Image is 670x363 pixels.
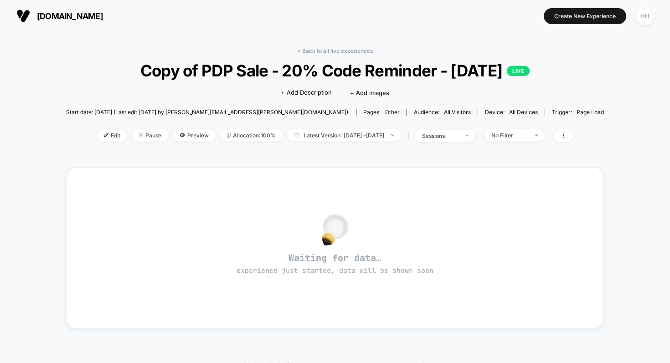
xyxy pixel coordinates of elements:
span: Copy of PDP Sale - 20% Code Reminder - [DATE] [93,61,577,80]
span: Edit [97,129,127,141]
img: end [391,134,394,136]
a: < Back to all live experiences [297,47,373,54]
button: [DOMAIN_NAME] [14,9,106,23]
span: [DOMAIN_NAME] [37,11,103,21]
span: + Add Description [281,88,332,97]
div: Trigger: [552,109,604,116]
span: | [406,129,415,142]
img: end [465,135,469,136]
button: HH [633,7,656,25]
img: edit [104,133,108,137]
span: Page Load [577,109,604,116]
img: no_data [322,214,348,246]
span: all devices [509,109,538,116]
div: sessions [422,132,459,139]
span: Allocation: 100% [220,129,283,141]
img: end [535,134,538,136]
span: Pause [132,129,168,141]
span: All Visitors [444,109,471,116]
div: No Filter [491,132,528,139]
div: Pages: [363,109,400,116]
span: Start date: [DATE] (Last edit [DATE] by [PERSON_NAME][EMAIL_ADDRESS][PERSON_NAME][DOMAIN_NAME]) [66,109,348,116]
p: LIVE [507,66,530,76]
span: Device: [478,109,545,116]
span: Preview [173,129,216,141]
img: rebalance [227,133,231,138]
span: Waiting for data… [82,252,588,276]
img: end [139,133,143,137]
span: experience just started, data will be shown soon [237,266,433,275]
span: other [385,109,400,116]
button: Create New Experience [544,8,626,24]
span: + Add Images [350,89,389,96]
img: calendar [294,133,299,137]
div: HH [636,7,654,25]
div: Audience: [414,109,471,116]
span: Latest Version: [DATE] - [DATE] [287,129,401,141]
img: Visually logo [16,9,30,23]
